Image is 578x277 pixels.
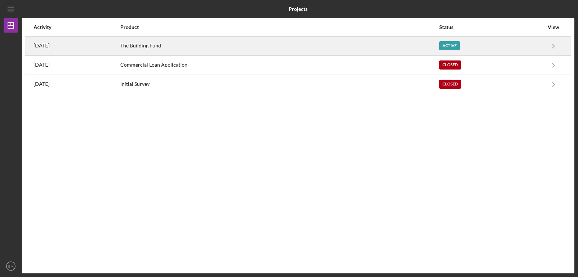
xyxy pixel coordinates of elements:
div: Closed [439,80,461,89]
div: The Building Fund [120,37,439,55]
div: Activity [34,24,120,30]
button: BM [4,259,18,273]
time: 2025-08-27 23:31 [34,43,49,49]
time: 2023-08-08 06:35 [34,62,49,68]
div: Active [439,41,460,50]
time: 2021-07-28 20:53 [34,81,49,87]
div: Product [120,24,439,30]
div: Commercial Loan Application [120,56,439,74]
div: Initial Survey [120,75,439,93]
b: Projects [289,6,307,12]
div: View [544,24,562,30]
div: Closed [439,60,461,70]
div: Status [439,24,544,30]
text: BM [8,264,13,268]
